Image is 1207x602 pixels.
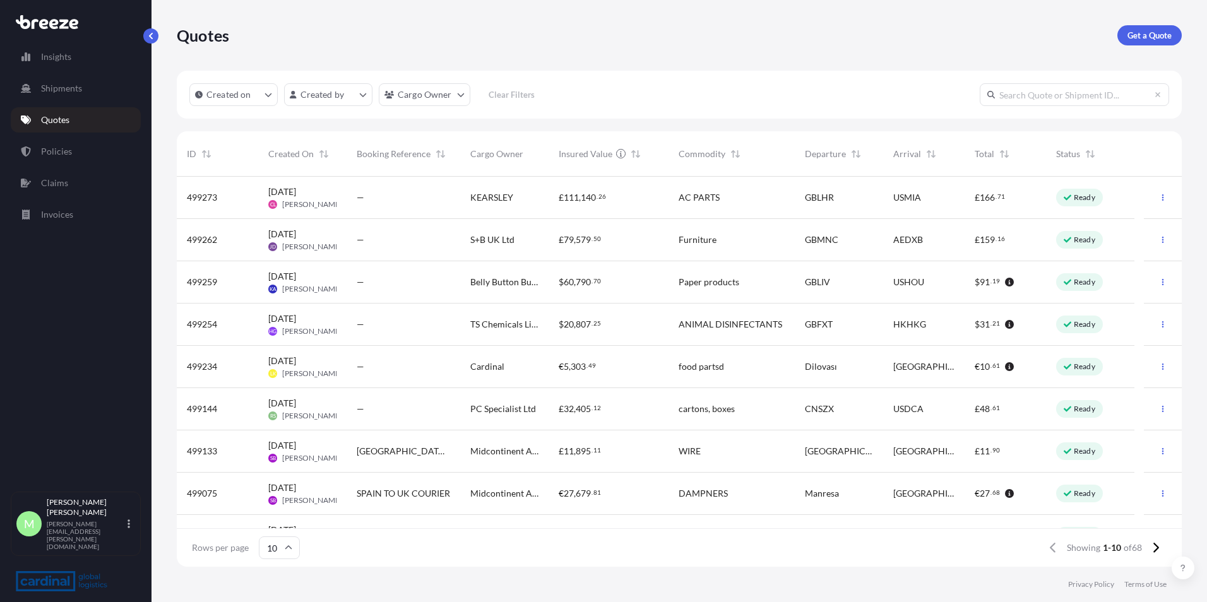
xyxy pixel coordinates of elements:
span: $ [559,278,564,286]
span: CNSZX [805,403,834,415]
span: Showing [1067,541,1100,554]
span: . [592,490,593,495]
p: Invoices [41,208,73,221]
span: 27 [564,489,574,498]
span: 140 [581,193,596,202]
span: . [990,448,992,452]
p: [PERSON_NAME][EMAIL_ADDRESS][PERSON_NAME][DOMAIN_NAME] [47,520,125,550]
span: Status [1056,148,1080,160]
span: . [592,237,593,241]
span: 499262 [187,233,217,246]
span: Midcontinent Aberdeen Ltd [470,445,538,457]
span: . [597,194,598,199]
span: 79 [564,235,574,244]
span: food partsd [679,360,724,373]
span: £ [975,404,980,413]
span: KA [270,283,276,295]
span: GBMNC [805,233,838,246]
span: . [586,363,588,368]
span: £ [559,235,564,244]
span: [DATE] [268,270,296,283]
span: [GEOGRAPHIC_DATA] [893,445,954,457]
p: Ready [1074,362,1095,372]
span: $ [975,278,980,286]
span: 895 [576,447,591,456]
span: . [592,448,593,452]
span: 16 [997,237,1005,241]
span: cartons, boxes [679,403,735,415]
span: PC Specialist Ltd [470,403,536,415]
span: 499259 [187,276,217,288]
span: Booking Reference [357,148,431,160]
span: . [996,237,997,241]
span: 5 [564,362,569,371]
span: . [990,363,992,368]
span: 1-10 [1103,541,1121,554]
span: . [996,194,997,199]
span: Dilovası [805,360,837,373]
span: Departure [805,148,846,160]
span: 71 [997,194,1005,199]
a: Quotes [11,107,141,133]
span: . [990,406,992,410]
span: 61 [992,363,1000,368]
span: Total [975,148,994,160]
span: , [569,362,571,371]
span: [DATE] [268,355,296,367]
span: TS Chemicals Limited [470,318,538,331]
span: [GEOGRAPHIC_DATA] to [GEOGRAPHIC_DATA] - [GEOGRAPHIC_DATA] [357,445,450,457]
span: [GEOGRAPHIC_DATA] [805,445,873,457]
span: . [592,321,593,326]
span: GBLHR [805,191,834,204]
a: Invoices [11,202,141,227]
p: Ready [1074,446,1095,456]
span: £ [975,235,980,244]
span: DAMPNERS [679,487,728,500]
span: £ [975,447,980,456]
span: Arrival [893,148,921,160]
p: Created on [206,88,251,101]
span: 11 [980,447,990,456]
span: 21 [992,321,1000,326]
span: — [357,233,364,246]
span: — [357,276,364,288]
p: Ready [1074,488,1095,499]
span: 10 [980,362,990,371]
span: 405 [576,404,591,413]
span: ID [187,148,196,160]
span: KEARSLEY [470,191,513,204]
span: , [574,447,576,456]
span: 90 [992,448,1000,452]
button: Sort [628,146,643,162]
span: 499273 [187,191,217,204]
span: $ [975,320,980,329]
p: Ready [1074,277,1095,287]
span: [DATE] [268,481,296,494]
span: AEDXB [893,233,923,246]
span: 70 [593,279,601,283]
span: [PERSON_NAME] [282,453,342,463]
span: , [579,193,581,202]
p: Clear Filters [489,88,535,101]
button: cargoOwner Filter options [379,83,470,106]
span: 91 [980,278,990,286]
span: [DATE] [268,397,296,410]
p: Get a Quote [1127,29,1172,42]
span: 49 [588,363,596,368]
span: [DATE] [268,524,296,536]
p: Policies [41,145,72,158]
button: Clear Filters [477,85,547,105]
button: Sort [199,146,214,162]
button: Sort [1083,146,1098,162]
a: Privacy Policy [1068,579,1114,589]
span: [PERSON_NAME] [282,326,342,336]
p: Claims [41,177,68,189]
span: , [574,235,576,244]
span: Commodity [679,148,725,160]
span: Cardinal [470,360,504,373]
span: 61 [992,406,1000,410]
p: Terms of Use [1124,579,1167,589]
span: JD [270,240,276,253]
span: 579 [576,235,591,244]
span: — [357,403,364,415]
